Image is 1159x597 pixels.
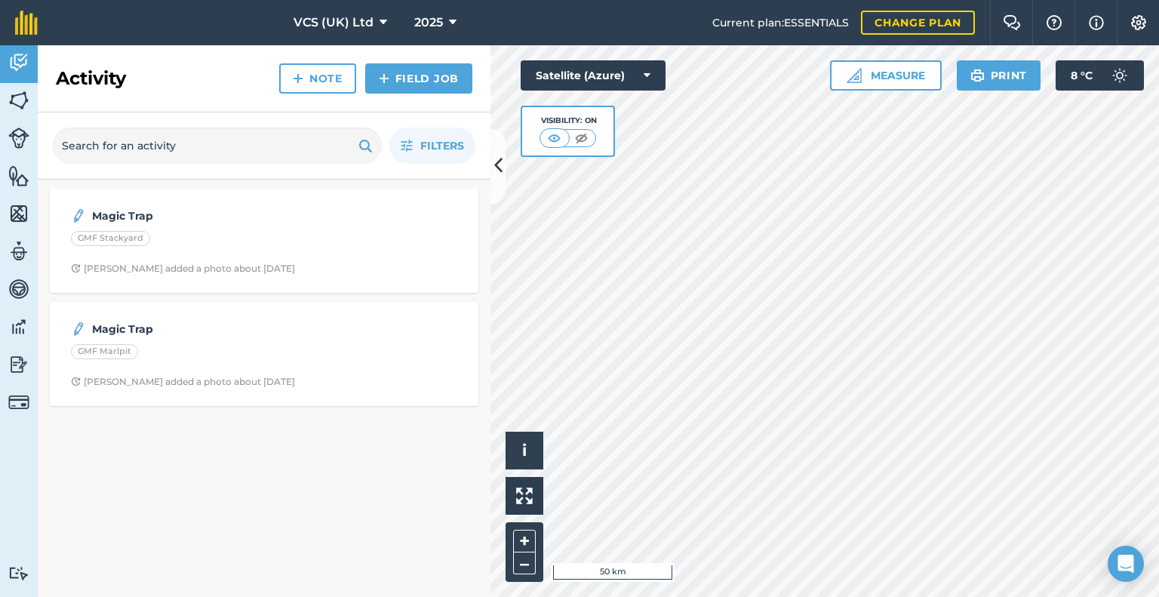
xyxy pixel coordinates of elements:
[1130,15,1148,30] img: A cog icon
[8,353,29,376] img: svg+xml;base64,PD94bWwgdmVyc2lvbj0iMS4wIiBlbmNvZGluZz0idXRmLTgiPz4KPCEtLSBHZW5lcmF0b3I6IEFkb2JlIE...
[8,51,29,74] img: svg+xml;base64,PD94bWwgdmVyc2lvbj0iMS4wIiBlbmNvZGluZz0idXRmLTgiPz4KPCEtLSBHZW5lcmF0b3I6IEFkb2JlIE...
[92,321,331,337] strong: Magic Trap
[957,60,1041,91] button: Print
[8,128,29,149] img: svg+xml;base64,PD94bWwgdmVyc2lvbj0iMS4wIiBlbmNvZGluZz0idXRmLTgiPz4KPCEtLSBHZW5lcmF0b3I6IEFkb2JlIE...
[1071,60,1093,91] span: 8 ° C
[71,377,81,386] img: Clock with arrow pointing clockwise
[15,11,38,35] img: fieldmargin Logo
[506,432,543,469] button: i
[8,315,29,338] img: svg+xml;base64,PD94bWwgdmVyc2lvbj0iMS4wIiBlbmNvZGluZz0idXRmLTgiPz4KPCEtLSBHZW5lcmF0b3I6IEFkb2JlIE...
[420,137,464,154] span: Filters
[71,263,81,273] img: Clock with arrow pointing clockwise
[365,63,472,94] a: Field Job
[414,14,443,32] span: 2025
[71,344,138,359] div: GMF Marlpit
[8,240,29,263] img: svg+xml;base64,PD94bWwgdmVyc2lvbj0iMS4wIiBlbmNvZGluZz0idXRmLTgiPz4KPCEtLSBHZW5lcmF0b3I6IEFkb2JlIE...
[1108,546,1144,582] div: Open Intercom Messenger
[71,376,295,388] div: [PERSON_NAME] added a photo about [DATE]
[712,14,849,31] span: Current plan : ESSENTIALS
[294,14,374,32] span: VCS (UK) Ltd
[861,11,975,35] a: Change plan
[1045,15,1063,30] img: A question mark icon
[279,63,356,94] a: Note
[1003,15,1021,30] img: Two speech bubbles overlapping with the left bubble in the forefront
[379,69,389,88] img: svg+xml;base64,PHN2ZyB4bWxucz0iaHR0cDovL3d3dy53My5vcmcvMjAwMC9zdmciIHdpZHRoPSIxNCIgaGVpZ2h0PSIyNC...
[71,263,295,275] div: [PERSON_NAME] added a photo about [DATE]
[59,198,469,284] a: Magic TrapGMF StackyardClock with arrow pointing clockwise[PERSON_NAME] added a photo about [DATE]
[8,566,29,580] img: svg+xml;base64,PD94bWwgdmVyc2lvbj0iMS4wIiBlbmNvZGluZz0idXRmLTgiPz4KPCEtLSBHZW5lcmF0b3I6IEFkb2JlIE...
[8,202,29,225] img: svg+xml;base64,PHN2ZyB4bWxucz0iaHR0cDovL3d3dy53My5vcmcvMjAwMC9zdmciIHdpZHRoPSI1NiIgaGVpZ2h0PSI2MC...
[59,311,469,397] a: Magic TrapGMF MarlpitClock with arrow pointing clockwise[PERSON_NAME] added a photo about [DATE]
[8,89,29,112] img: svg+xml;base64,PHN2ZyB4bWxucz0iaHR0cDovL3d3dy53My5vcmcvMjAwMC9zdmciIHdpZHRoPSI1NiIgaGVpZ2h0PSI2MC...
[71,231,150,246] div: GMF Stackyard
[513,530,536,552] button: +
[293,69,303,88] img: svg+xml;base64,PHN2ZyB4bWxucz0iaHR0cDovL3d3dy53My5vcmcvMjAwMC9zdmciIHdpZHRoPSIxNCIgaGVpZ2h0PSIyNC...
[572,131,591,146] img: svg+xml;base64,PHN2ZyB4bWxucz0iaHR0cDovL3d3dy53My5vcmcvMjAwMC9zdmciIHdpZHRoPSI1MCIgaGVpZ2h0PSI0MC...
[358,137,373,155] img: svg+xml;base64,PHN2ZyB4bWxucz0iaHR0cDovL3d3dy53My5vcmcvMjAwMC9zdmciIHdpZHRoPSIxOSIgaGVpZ2h0PSIyNC...
[389,128,475,164] button: Filters
[970,66,985,85] img: svg+xml;base64,PHN2ZyB4bWxucz0iaHR0cDovL3d3dy53My5vcmcvMjAwMC9zdmciIHdpZHRoPSIxOSIgaGVpZ2h0PSIyNC...
[1056,60,1144,91] button: 8 °C
[71,320,86,338] img: svg+xml;base64,PD94bWwgdmVyc2lvbj0iMS4wIiBlbmNvZGluZz0idXRmLTgiPz4KPCEtLSBHZW5lcmF0b3I6IEFkb2JlIE...
[56,66,126,91] h2: Activity
[1105,60,1135,91] img: svg+xml;base64,PD94bWwgdmVyc2lvbj0iMS4wIiBlbmNvZGluZz0idXRmLTgiPz4KPCEtLSBHZW5lcmF0b3I6IEFkb2JlIE...
[847,68,862,83] img: Ruler icon
[521,60,666,91] button: Satellite (Azure)
[8,392,29,413] img: svg+xml;base64,PD94bWwgdmVyc2lvbj0iMS4wIiBlbmNvZGluZz0idXRmLTgiPz4KPCEtLSBHZW5lcmF0b3I6IEFkb2JlIE...
[8,278,29,300] img: svg+xml;base64,PD94bWwgdmVyc2lvbj0iMS4wIiBlbmNvZGluZz0idXRmLTgiPz4KPCEtLSBHZW5lcmF0b3I6IEFkb2JlIE...
[513,552,536,574] button: –
[522,441,527,460] span: i
[53,128,382,164] input: Search for an activity
[516,488,533,504] img: Four arrows, one pointing top left, one top right, one bottom right and the last bottom left
[71,207,86,225] img: svg+xml;base64,PD94bWwgdmVyc2lvbj0iMS4wIiBlbmNvZGluZz0idXRmLTgiPz4KPCEtLSBHZW5lcmF0b3I6IEFkb2JlIE...
[92,208,331,224] strong: Magic Trap
[830,60,942,91] button: Measure
[540,115,597,127] div: Visibility: On
[545,131,564,146] img: svg+xml;base64,PHN2ZyB4bWxucz0iaHR0cDovL3d3dy53My5vcmcvMjAwMC9zdmciIHdpZHRoPSI1MCIgaGVpZ2h0PSI0MC...
[1089,14,1104,32] img: svg+xml;base64,PHN2ZyB4bWxucz0iaHR0cDovL3d3dy53My5vcmcvMjAwMC9zdmciIHdpZHRoPSIxNyIgaGVpZ2h0PSIxNy...
[8,165,29,187] img: svg+xml;base64,PHN2ZyB4bWxucz0iaHR0cDovL3d3dy53My5vcmcvMjAwMC9zdmciIHdpZHRoPSI1NiIgaGVpZ2h0PSI2MC...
